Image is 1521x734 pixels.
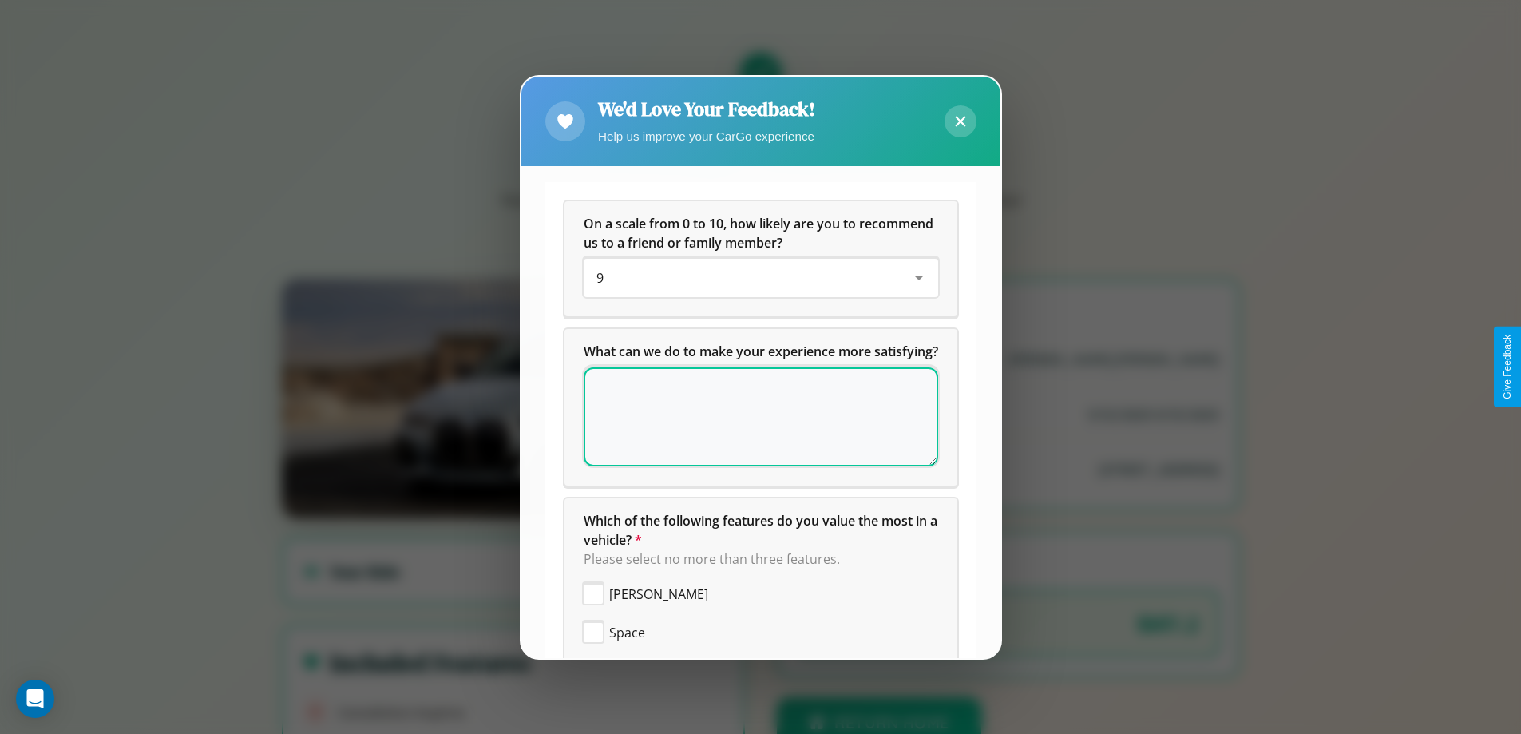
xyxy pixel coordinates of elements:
span: Please select no more than three features. [584,550,840,568]
h2: We'd Love Your Feedback! [598,96,815,122]
span: 9 [596,269,604,287]
div: Open Intercom Messenger [16,680,54,718]
div: Give Feedback [1502,335,1513,399]
span: Which of the following features do you value the most in a vehicle? [584,512,941,549]
p: Help us improve your CarGo experience [598,125,815,147]
span: What can we do to make your experience more satisfying? [584,343,938,360]
div: On a scale from 0 to 10, how likely are you to recommend us to a friend or family member? [584,259,938,297]
span: On a scale from 0 to 10, how likely are you to recommend us to a friend or family member? [584,215,937,252]
h5: On a scale from 0 to 10, how likely are you to recommend us to a friend or family member? [584,214,938,252]
span: [PERSON_NAME] [609,585,708,604]
span: Space [609,623,645,642]
div: On a scale from 0 to 10, how likely are you to recommend us to a friend or family member? [564,201,957,316]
